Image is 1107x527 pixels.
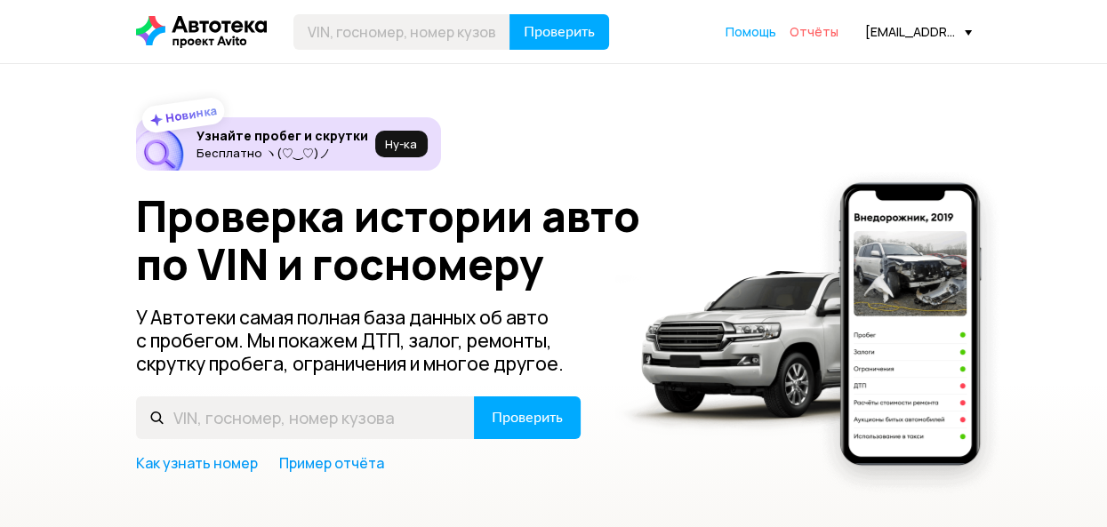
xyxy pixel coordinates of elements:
[279,453,384,473] a: Пример отчёта
[197,128,368,144] h6: Узнайте пробег и скрутки
[790,23,838,40] span: Отчёты
[136,192,667,288] h1: Проверка истории авто по VIN и госномеру
[136,453,258,473] a: Как узнать номер
[509,14,609,50] button: Проверить
[790,23,838,41] a: Отчёты
[492,411,563,425] span: Проверить
[385,137,417,151] span: Ну‑ка
[136,396,475,439] input: VIN, госномер, номер кузова
[726,23,776,41] a: Помощь
[726,23,776,40] span: Помощь
[164,102,218,125] strong: Новинка
[293,14,510,50] input: VIN, госномер, номер кузова
[865,23,972,40] div: [EMAIL_ADDRESS][DOMAIN_NAME]
[474,396,581,439] button: Проверить
[136,306,582,375] p: У Автотеки самая полная база данных об авто с пробегом. Мы покажем ДТП, залог, ремонты, скрутку п...
[524,25,595,39] span: Проверить
[197,146,368,160] p: Бесплатно ヽ(♡‿♡)ノ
